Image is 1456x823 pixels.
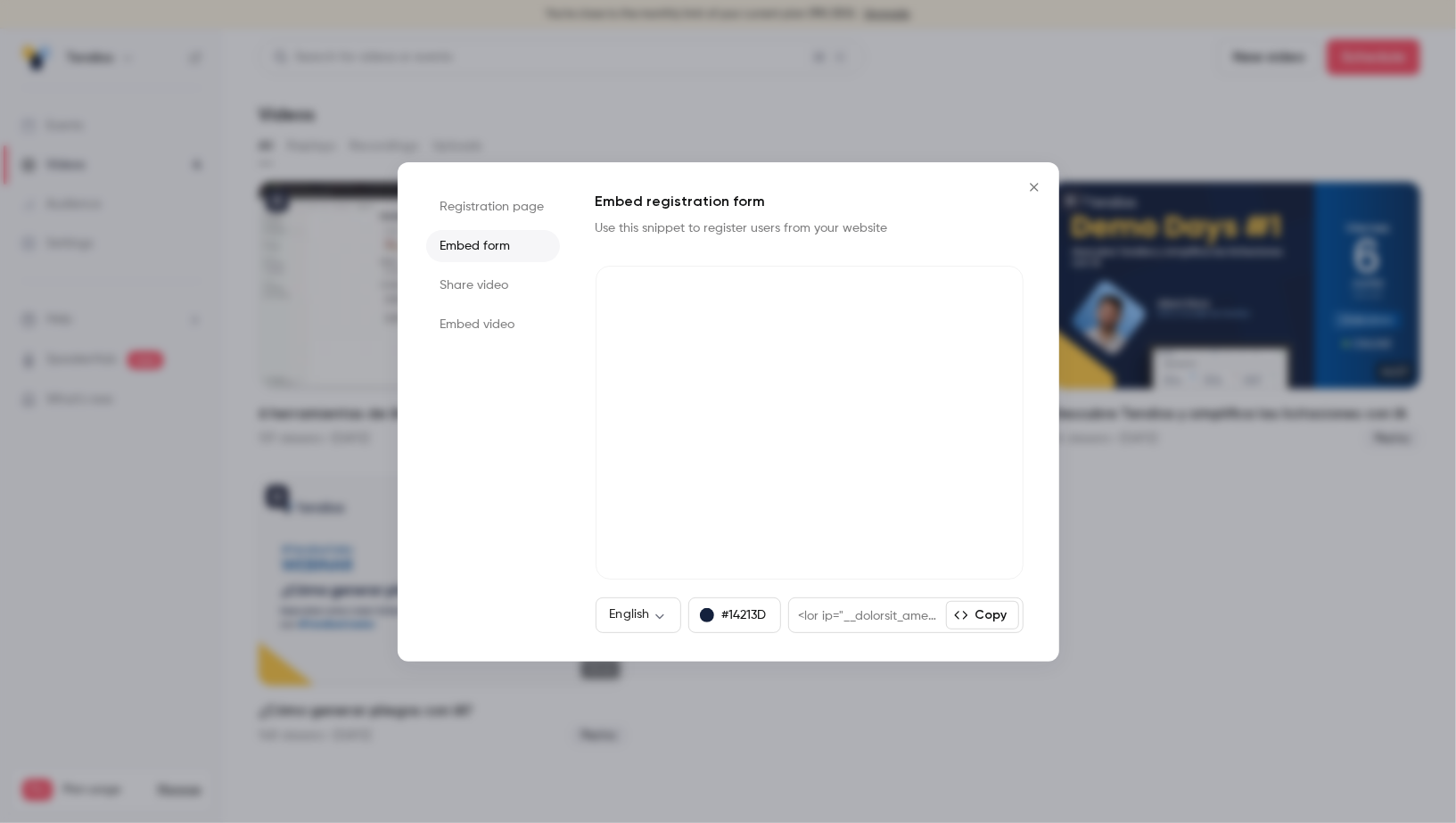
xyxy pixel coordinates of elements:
li: Embed video [426,309,560,341]
iframe: Contrast registration form [596,266,1024,580]
li: Embed form [426,230,560,262]
li: Registration page [426,191,560,223]
h1: Embed registration form [596,191,1024,212]
div: English [596,605,682,623]
li: Share video [426,269,560,301]
button: Copy [946,601,1019,630]
p: Use this snippet to register users from your website [596,219,917,237]
button: Close [1016,169,1052,205]
button: #14213D [688,597,781,633]
div: <lor ip="__dolorsit_ametconsecte_44ad4e8s-383d-3155-81e3-t92i7554u515" labor="etdol: 871%; magnaa... [789,598,945,632]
